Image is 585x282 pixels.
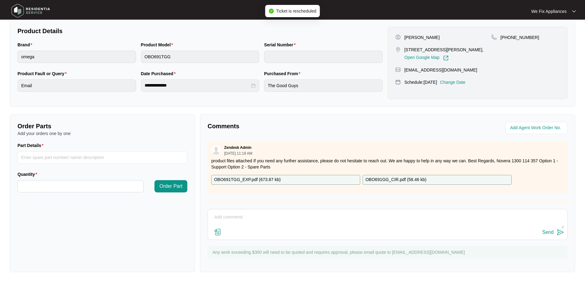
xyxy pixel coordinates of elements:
[18,130,187,137] p: Add your orders one by one
[557,229,564,236] img: send-icon.svg
[404,34,440,41] p: [PERSON_NAME]
[212,145,221,155] img: user.svg
[491,34,497,40] img: map-pin
[572,10,576,13] img: dropdown arrow
[510,124,564,132] input: Add Agent Work Order No.
[9,2,52,20] img: residentia service logo
[18,180,143,192] input: Quantity
[395,79,401,85] img: map-pin
[18,51,136,63] input: Brand
[404,79,437,85] p: Schedule: [DATE]
[18,171,40,177] label: Quantity
[404,55,449,61] a: Open Google Map
[395,34,401,40] img: user-pin
[264,42,298,48] label: Serial Number
[154,180,187,192] button: Order Part
[224,152,252,155] p: [DATE] 11:19 AM
[141,51,259,63] input: Product Model
[224,145,252,150] p: Zendesk Admin
[214,228,221,236] img: file-attachment-doc.svg
[18,79,136,92] input: Product Fault or Query
[18,42,35,48] label: Brand
[264,51,383,63] input: Serial Number
[18,27,383,35] p: Product Details
[365,176,426,183] p: OBO691GG_CIR.pdf ( 58.46 kb )
[211,158,564,170] p: product files attached If you need any further assistance, please do not hesitate to reach out. W...
[276,9,316,14] span: Ticket is rescheduled
[395,67,401,72] img: map-pin
[141,42,176,48] label: Product Model
[542,230,554,235] div: Send
[18,71,69,77] label: Product Fault or Query
[542,228,564,237] button: Send
[213,249,564,255] p: Any work exceeding $300 will need to be quoted and requires approval, please email quote to [EMAI...
[395,47,401,52] img: map-pin
[145,82,250,89] input: Date Purchased
[214,176,281,183] p: OBO691TGG_EXP.pdf ( 673.87 kb )
[159,183,182,190] span: Order Part
[404,67,477,73] p: [EMAIL_ADDRESS][DOMAIN_NAME]
[501,34,539,41] p: [PHONE_NUMBER]
[264,79,383,92] input: Purchased From
[18,122,187,130] p: Order Parts
[531,8,567,14] p: We Fix Appliances
[18,151,187,164] input: Part Details
[264,71,303,77] label: Purchased From
[208,122,383,130] p: Comments
[440,79,466,85] p: Change Date
[404,47,484,53] p: [STREET_ADDRESS][PERSON_NAME],
[18,142,46,149] label: Part Details
[269,9,274,14] span: check-circle
[141,71,178,77] label: Date Purchased
[443,55,449,61] img: Link-External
